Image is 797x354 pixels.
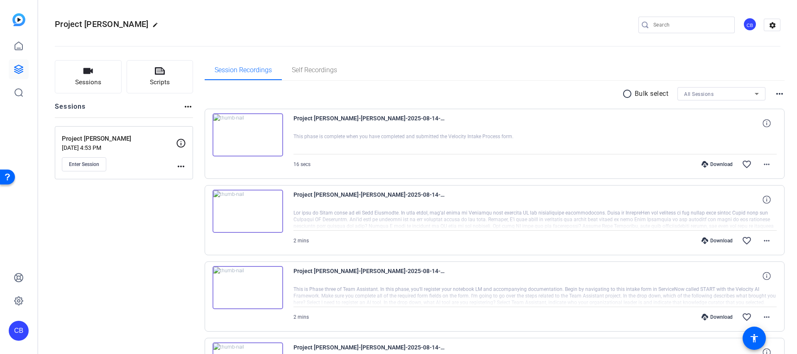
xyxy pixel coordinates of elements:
span: Self Recordings [292,67,337,73]
mat-icon: more_horiz [762,312,772,322]
input: Search [653,20,728,30]
mat-icon: accessibility [749,333,759,343]
ngx-avatar: Christian Binder [743,17,758,32]
mat-icon: more_horiz [183,102,193,112]
p: Project [PERSON_NAME] [62,134,176,144]
button: Sessions [55,60,122,93]
img: thumb-nail [213,113,283,156]
span: Project [PERSON_NAME]-[PERSON_NAME]-2025-08-14-14-02-48-240-0 [293,113,447,133]
span: All Sessions [684,91,714,97]
div: CB [743,17,757,31]
span: Sessions [75,78,101,87]
img: thumb-nail [213,190,283,233]
div: Download [697,314,737,320]
span: 2 mins [293,238,309,244]
p: [DATE] 4:53 PM [62,144,176,151]
div: CB [9,321,29,341]
button: Scripts [127,60,193,93]
mat-icon: favorite_border [742,236,752,246]
button: Enter Session [62,157,106,171]
span: Enter Session [69,161,99,168]
div: Download [697,161,737,168]
mat-icon: settings [764,19,781,32]
span: Project [PERSON_NAME] [55,19,148,29]
img: thumb-nail [213,266,283,309]
mat-icon: edit [152,22,162,32]
p: Bulk select [635,89,669,99]
div: Download [697,237,737,244]
mat-icon: radio_button_unchecked [622,89,635,99]
span: Project [PERSON_NAME]-[PERSON_NAME]-2025-08-14-14-00-22-647-0 [293,190,447,210]
mat-icon: more_horiz [762,159,772,169]
mat-icon: more_horiz [762,236,772,246]
mat-icon: favorite_border [742,312,752,322]
span: Project [PERSON_NAME]-[PERSON_NAME]-2025-08-14-13-57-52-331-0 [293,266,447,286]
mat-icon: more_horiz [775,89,785,99]
span: Scripts [150,78,170,87]
h2: Sessions [55,102,86,117]
mat-icon: more_horiz [176,161,186,171]
img: blue-gradient.svg [12,13,25,26]
span: 16 secs [293,161,310,167]
span: Session Recordings [215,67,272,73]
mat-icon: favorite_border [742,159,752,169]
span: 2 mins [293,314,309,320]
